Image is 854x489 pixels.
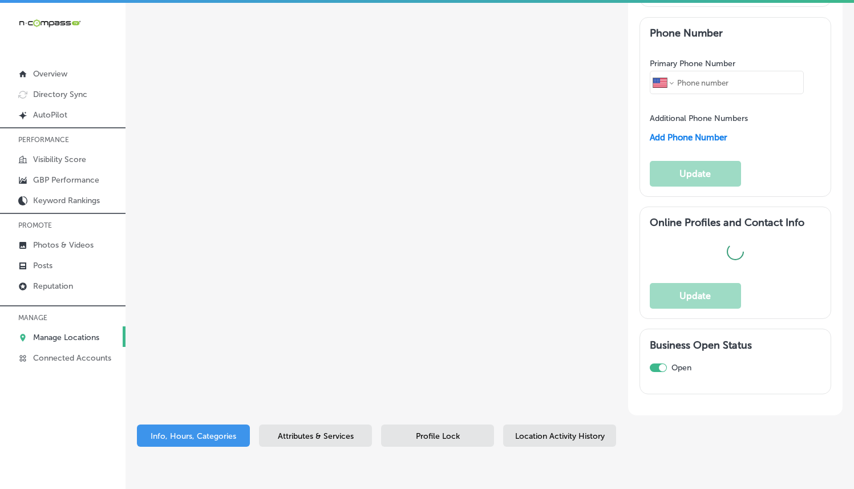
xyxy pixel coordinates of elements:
[33,261,52,270] p: Posts
[33,240,94,250] p: Photos & Videos
[650,59,735,68] label: Primary Phone Number
[33,353,111,363] p: Connected Accounts
[650,114,748,123] label: Additional Phone Numbers
[18,18,81,29] img: 660ab0bf-5cc7-4cb8-ba1c-48b5ae0f18e60NCTV_CLogo_TV_Black_-500x88.png
[33,333,99,342] p: Manage Locations
[650,132,727,143] span: Add Phone Number
[515,431,605,441] span: Location Activity History
[650,161,741,187] button: Update
[33,69,67,79] p: Overview
[676,71,800,93] input: Phone number
[33,196,100,205] p: Keyword Rankings
[650,27,821,39] h3: Phone Number
[151,431,236,441] span: Info, Hours, Categories
[650,283,741,309] button: Update
[650,216,821,229] h3: Online Profiles and Contact Info
[33,90,87,99] p: Directory Sync
[33,175,99,185] p: GBP Performance
[33,110,67,120] p: AutoPilot
[650,339,821,351] h3: Business Open Status
[671,363,691,373] label: Open
[33,281,73,291] p: Reputation
[416,431,460,441] span: Profile Lock
[33,155,86,164] p: Visibility Score
[278,431,354,441] span: Attributes & Services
